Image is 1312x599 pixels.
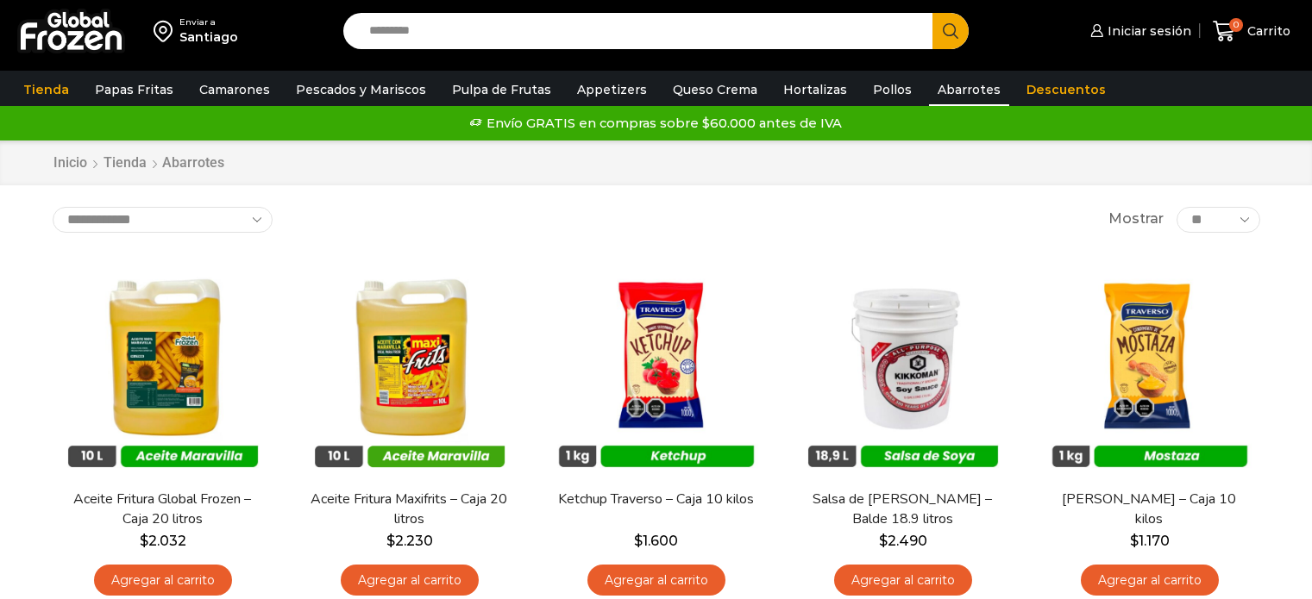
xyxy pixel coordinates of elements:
[140,533,186,549] bdi: 2.032
[53,207,273,233] select: Pedido de la tienda
[932,13,969,49] button: Search button
[63,490,261,529] a: Aceite Fritura Global Frozen – Caja 20 litros
[287,73,435,106] a: Pescados y Mariscos
[1108,209,1164,229] span: Mostrar
[879,533,888,549] span: $
[834,565,972,596] a: Agregar al carrito: “Salsa de Soya Kikkoman - Balde 18.9 litros”
[568,73,656,106] a: Appetizers
[53,153,224,173] nav: Breadcrumb
[556,490,755,509] a: Ketchup Traverso – Caja 10 kilos
[1081,565,1219,596] a: Agregar al carrito: “Mostaza Traverso - Caja 10 kilos”
[1050,490,1248,529] a: [PERSON_NAME] – Caja 10 kilos
[1243,22,1290,40] span: Carrito
[443,73,560,106] a: Pulpa de Frutas
[803,490,1001,529] a: Salsa de [PERSON_NAME] – Balde 18.9 litros
[86,73,182,106] a: Papas Fritas
[191,73,279,106] a: Camarones
[879,533,927,549] bdi: 2.490
[1130,533,1170,549] bdi: 1.170
[94,565,232,596] a: Agregar al carrito: “Aceite Fritura Global Frozen – Caja 20 litros”
[1103,22,1191,40] span: Iniciar sesión
[140,533,148,549] span: $
[162,154,224,171] h1: Abarrotes
[775,73,856,106] a: Hortalizas
[1208,11,1295,52] a: 0 Carrito
[179,28,238,46] div: Santiago
[310,490,508,529] a: Aceite Fritura Maxifrits – Caja 20 litros
[634,533,643,549] span: $
[634,533,678,549] bdi: 1.600
[154,16,179,46] img: address-field-icon.svg
[587,565,725,596] a: Agregar al carrito: “Ketchup Traverso - Caja 10 kilos”
[53,153,88,173] a: Inicio
[1229,18,1243,32] span: 0
[864,73,920,106] a: Pollos
[179,16,238,28] div: Enviar a
[15,73,78,106] a: Tienda
[386,533,395,549] span: $
[929,73,1009,106] a: Abarrotes
[664,73,766,106] a: Queso Crema
[1130,533,1139,549] span: $
[386,533,433,549] bdi: 2.230
[1018,73,1114,106] a: Descuentos
[103,153,148,173] a: Tienda
[1086,14,1191,48] a: Iniciar sesión
[341,565,479,596] a: Agregar al carrito: “Aceite Fritura Maxifrits - Caja 20 litros”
